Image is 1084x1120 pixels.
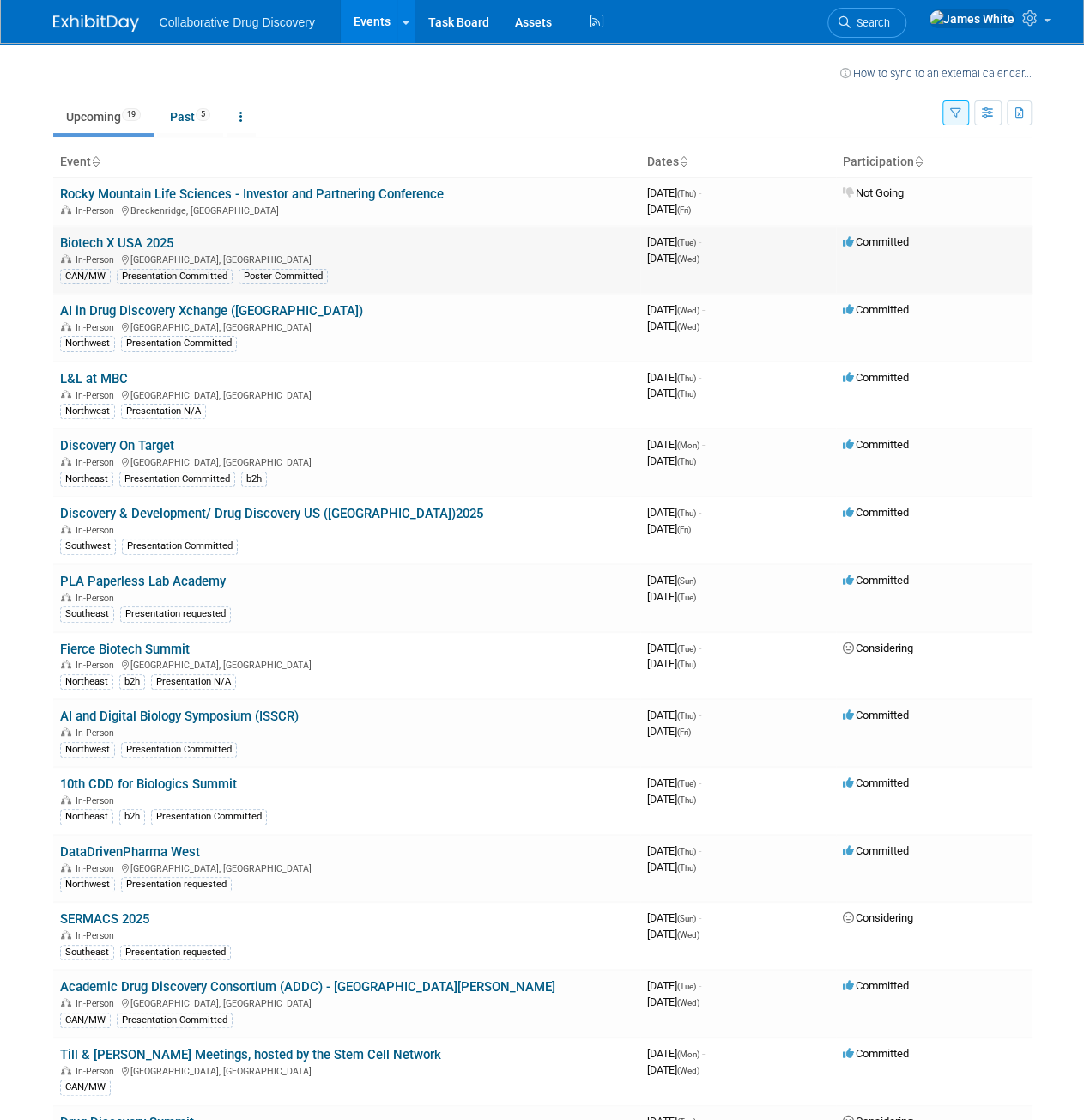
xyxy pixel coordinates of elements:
span: [DATE] [647,454,696,467]
span: [DATE] [647,438,705,451]
span: In-Person [76,998,119,1009]
span: - [699,979,701,992]
span: In-Person [76,322,119,333]
span: - [699,844,701,857]
span: (Thu) [677,660,696,669]
a: PLA Paperless Lab Academy [60,574,226,589]
div: Northeast [60,472,113,487]
a: 10th CDD for Biologics Summit [60,776,237,792]
a: Sort by Start Date [679,155,687,168]
span: (Mon) [677,1050,699,1059]
span: [DATE] [647,303,705,316]
img: In-Person Event [61,930,71,939]
span: - [699,186,701,199]
span: (Fri) [677,727,691,737]
span: Committed [843,844,909,857]
div: CAN/MW [60,1013,111,1028]
span: (Wed) [677,254,699,264]
span: Committed [843,303,909,316]
a: Upcoming19 [53,100,154,133]
span: - [699,709,701,721]
img: In-Person Event [61,205,71,214]
span: (Thu) [677,457,696,466]
span: Committed [843,438,909,451]
div: Presentation Committed [151,809,267,825]
img: In-Person Event [61,1066,71,1074]
img: In-Person Event [61,795,71,804]
div: [GEOGRAPHIC_DATA], [GEOGRAPHIC_DATA] [60,252,633,265]
a: Academic Drug Discovery Consortium (ADDC) - [GEOGRAPHIC_DATA][PERSON_NAME] [60,979,555,995]
span: Committed [843,776,909,789]
span: - [702,303,705,316]
span: 19 [122,108,141,121]
img: In-Person Event [61,998,71,1007]
span: In-Person [76,795,119,807]
span: In-Person [76,205,119,216]
span: [DATE] [647,186,701,199]
span: (Wed) [677,998,699,1007]
img: In-Person Event [61,863,71,872]
span: Considering [843,911,913,924]
span: [DATE] [647,709,701,721]
img: In-Person Event [61,593,71,601]
div: Northwest [60,877,115,892]
span: (Wed) [677,930,699,940]
span: (Wed) [677,306,699,315]
div: Presentation Committed [117,269,233,284]
span: [DATE] [647,235,701,248]
div: Presentation Committed [117,1013,233,1028]
span: [DATE] [647,776,701,789]
span: In-Person [76,593,119,604]
div: Northeast [60,809,113,825]
span: [DATE] [647,928,699,940]
div: [GEOGRAPHIC_DATA], [GEOGRAPHIC_DATA] [60,657,633,671]
span: [DATE] [647,590,696,603]
div: Presentation N/A [151,674,236,690]
a: AI in Drug Discovery Xchange ([GEOGRAPHIC_DATA]) [60,303,363,319]
span: (Tue) [677,593,696,602]
span: [DATE] [647,979,701,992]
div: Poster Committed [239,269,328,284]
span: Committed [843,235,909,248]
span: Search [851,16,890,29]
span: (Thu) [677,847,696,856]
span: (Thu) [677,189,696,198]
img: In-Person Event [61,727,71,736]
span: [DATE] [647,574,701,587]
span: (Tue) [677,982,696,991]
img: James White [929,9,1015,28]
div: [GEOGRAPHIC_DATA], [GEOGRAPHIC_DATA] [60,995,633,1009]
div: Presentation Committed [121,742,237,758]
div: Presentation requested [120,606,231,622]
div: Presentation requested [120,945,231,960]
a: How to sync to an external calendar... [840,67,1032,80]
span: [DATE] [647,522,691,535]
img: In-Person Event [61,322,71,331]
span: In-Person [76,457,119,468]
div: Southeast [60,606,114,622]
span: In-Person [76,863,119,874]
a: Discovery & Development/ Drug Discovery US ([GEOGRAPHIC_DATA])2025 [60,506,483,521]
span: (Thu) [677,508,696,518]
a: Sort by Participation Type [914,155,923,168]
span: (Fri) [677,525,691,534]
span: [DATE] [647,657,696,670]
span: (Wed) [677,1066,699,1075]
div: Presentation Committed [121,336,237,351]
span: [DATE] [647,793,696,806]
div: [GEOGRAPHIC_DATA], [GEOGRAPHIC_DATA] [60,454,633,468]
span: (Thu) [677,863,696,873]
span: (Tue) [677,644,696,654]
a: Fierce Biotech Summit [60,642,190,657]
div: Northwest [60,404,115,419]
span: - [699,574,701,587]
span: [DATE] [647,371,701,384]
span: In-Person [76,525,119,536]
div: Northwest [60,336,115,351]
span: [DATE] [647,911,701,924]
div: Southeast [60,945,114,960]
div: b2h [241,472,267,487]
span: Considering [843,642,913,654]
div: b2h [119,809,145,825]
a: Past5 [157,100,223,133]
